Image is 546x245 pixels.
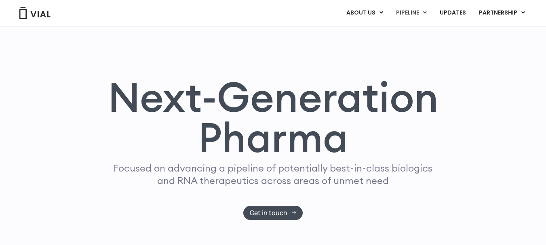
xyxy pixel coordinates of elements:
p: Focused on advancing a pipeline of potentially best-in-class biologics and RNA therapeutics acros... [110,162,436,187]
span: Get in touch [250,210,287,216]
a: Get in touch [243,206,303,220]
h1: Next-Generation Pharma [98,77,448,158]
img: Vial Logo [19,7,51,19]
a: PIPELINEMenu Toggle [390,6,433,20]
a: UPDATES [433,6,472,20]
a: PARTNERSHIPMenu Toggle [472,6,531,20]
a: ABOUT USMenu Toggle [340,6,389,20]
